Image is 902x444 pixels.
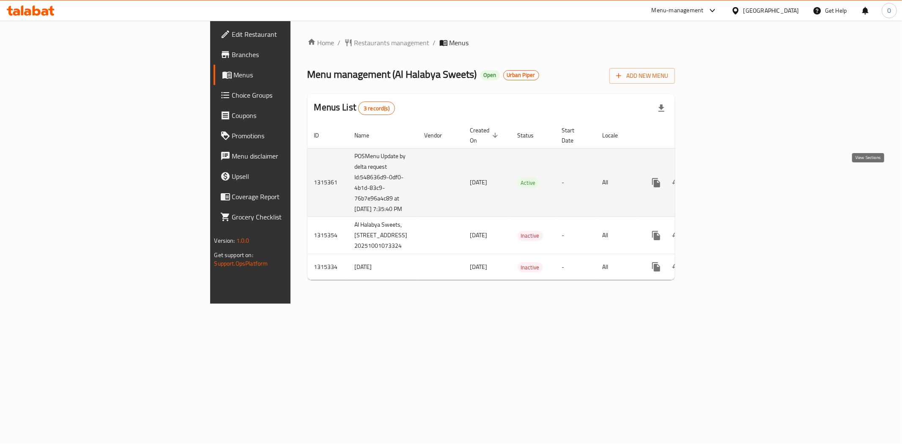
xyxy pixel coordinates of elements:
span: Menu management ( Al Halabya Sweets ) [307,65,477,84]
span: Menus [450,38,469,48]
span: Locale [603,130,629,140]
a: Upsell [214,166,361,186]
a: Support.OpsPlatform [214,258,268,269]
div: [GEOGRAPHIC_DATA] [743,6,799,15]
span: Status [518,130,545,140]
span: Promotions [232,131,354,141]
span: Vendor [425,130,453,140]
th: Actions [639,123,734,148]
span: Edit Restaurant [232,29,354,39]
span: Name [355,130,381,140]
span: Version: [214,235,235,246]
a: Restaurants management [344,38,430,48]
td: - [555,148,596,217]
td: - [555,217,596,254]
td: Al Halabya Sweets, [STREET_ADDRESS] 20251001073324 [348,217,418,254]
span: Menu disclaimer [232,151,354,161]
span: ID [314,130,330,140]
span: Open [480,71,500,79]
button: Add New Menu [609,68,675,84]
span: Active [518,178,539,188]
nav: breadcrumb [307,38,675,48]
button: more [646,173,666,193]
span: O [887,6,891,15]
span: Coupons [232,110,354,121]
span: [DATE] [470,230,488,241]
span: Upsell [232,171,354,181]
li: / [433,38,436,48]
td: POSMenu Update by delta request Id:548636d9-0df0-4b1d-83c9-76b7e96a4c89 at [DATE] 7:35:40 PM [348,148,418,217]
a: Branches [214,44,361,65]
span: [DATE] [470,177,488,188]
span: Inactive [518,263,543,272]
a: Choice Groups [214,85,361,105]
div: Open [480,70,500,80]
span: Choice Groups [232,90,354,100]
span: Created On [470,125,501,145]
span: Urban Piper [504,71,539,79]
a: Coverage Report [214,186,361,207]
td: - [555,254,596,280]
span: 3 record(s) [359,104,395,112]
button: more [646,225,666,246]
span: Branches [232,49,354,60]
td: [DATE] [348,254,418,280]
a: Promotions [214,126,361,146]
h2: Menus List [314,101,395,115]
div: Export file [651,98,672,118]
span: 1.0.0 [236,235,249,246]
a: Menu disclaimer [214,146,361,166]
table: enhanced table [307,123,734,280]
a: Edit Restaurant [214,24,361,44]
td: All [596,254,639,280]
div: Menu-management [652,5,704,16]
button: Change Status [666,257,687,277]
span: Grocery Checklist [232,212,354,222]
button: Change Status [666,225,687,246]
td: All [596,148,639,217]
span: Start Date [562,125,586,145]
div: Inactive [518,262,543,272]
span: Menus [234,70,354,80]
span: [DATE] [470,261,488,272]
span: Coverage Report [232,192,354,202]
a: Menus [214,65,361,85]
a: Coupons [214,105,361,126]
span: Inactive [518,231,543,241]
button: more [646,257,666,277]
td: All [596,217,639,254]
span: Get support on: [214,249,253,260]
span: Add New Menu [616,71,668,81]
span: Restaurants management [354,38,430,48]
a: Grocery Checklist [214,207,361,227]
